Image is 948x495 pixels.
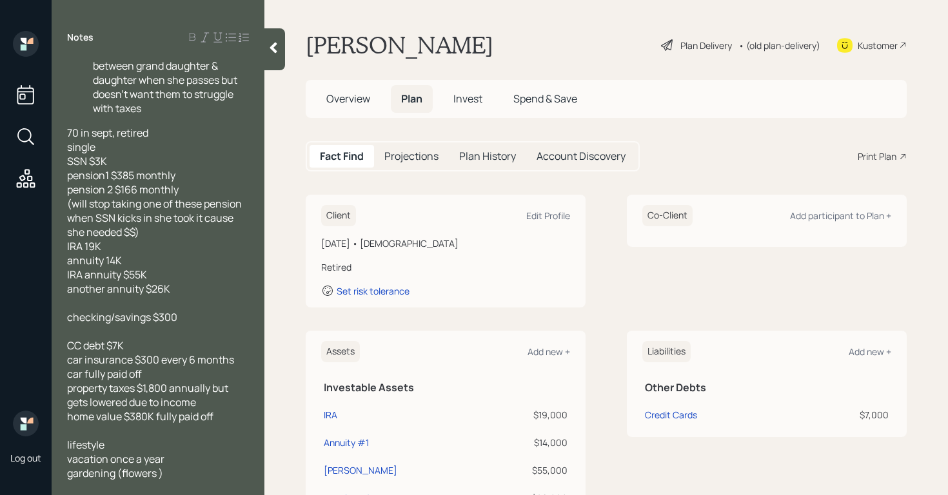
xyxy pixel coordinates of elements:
[324,408,337,422] div: IRA
[67,126,244,296] span: 70 in sept, retired single SSN $3K pension1 $385 monthly pension 2 $166 monthly (will stop taking...
[480,436,568,449] div: $14,000
[537,150,626,162] h5: Account Discovery
[10,452,41,464] div: Log out
[480,408,568,422] div: $19,000
[459,150,516,162] h5: Plan History
[528,345,570,358] div: Add new +
[13,411,39,436] img: retirable_logo.png
[384,150,439,162] h5: Projections
[526,209,570,222] div: Edit Profile
[321,237,570,250] div: [DATE] • [DEMOGRAPHIC_DATA]
[306,31,493,59] h1: [PERSON_NAME]
[324,463,397,477] div: [PERSON_NAME]
[790,209,891,222] div: Add participant to Plan +
[324,436,369,449] div: Annuity #1
[858,150,896,163] div: Print Plan
[645,382,889,394] h5: Other Debts
[401,92,422,106] span: Plan
[321,205,356,226] h6: Client
[680,39,732,52] div: Plan Delivery
[337,285,410,297] div: Set risk tolerance
[738,39,820,52] div: • (old plan-delivery)
[513,92,577,106] span: Spend & Save
[326,92,370,106] span: Overview
[67,310,177,324] span: checking/savings $300
[67,338,236,423] span: CC debt $7K car insurance $300 every 6 months car fully paid off property taxes $1,800 annually b...
[320,150,364,162] h5: Fact Find
[321,260,570,274] div: Retired
[453,92,482,106] span: Invest
[67,31,94,44] label: Notes
[67,438,164,480] span: lifestyle vacation once a year gardening (flowers )
[801,408,889,422] div: $7,000
[324,382,568,394] h5: Investable Assets
[858,39,898,52] div: Kustomer
[849,345,891,358] div: Add new +
[642,341,691,362] h6: Liabilities
[321,341,360,362] h6: Assets
[642,205,693,226] h6: Co-Client
[480,463,568,477] div: $55,000
[645,408,697,422] div: Credit Cards
[93,44,248,115] span: house fully paid off wants to split between grand daughter & daughter when she passes but doesn't...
